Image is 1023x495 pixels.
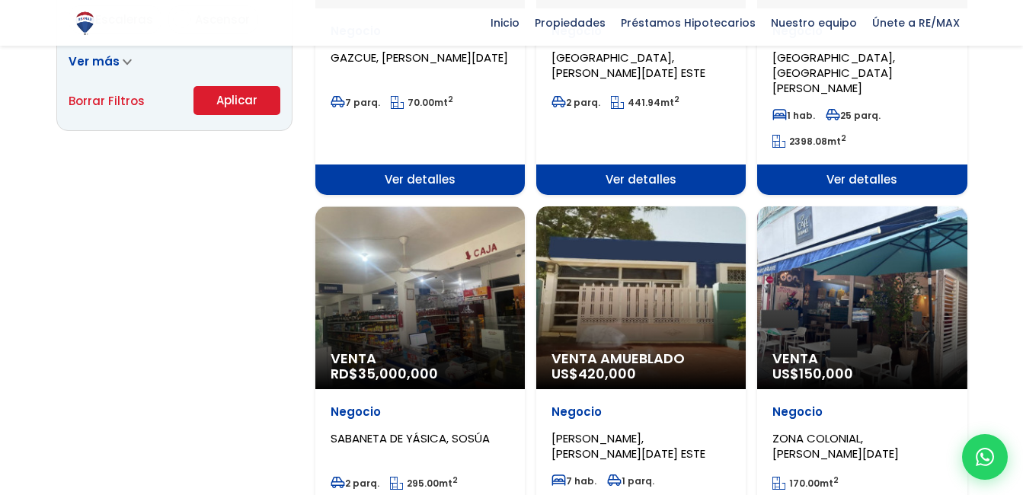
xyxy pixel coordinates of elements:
[408,96,434,109] span: 70.00
[193,86,280,115] button: Aplicar
[331,351,510,366] span: Venta
[331,477,379,490] span: 2 parq.
[772,404,951,420] p: Negocio
[763,11,865,34] span: Nuestro equipo
[551,351,730,366] span: Venta Amueblado
[551,430,705,461] span: [PERSON_NAME], [PERSON_NAME][DATE] ESTE
[331,96,380,109] span: 7 parq.
[789,477,820,490] span: 170.00
[607,474,654,487] span: 1 parq.
[452,474,458,486] sup: 2
[69,91,145,110] a: Borrar Filtros
[391,96,453,109] span: mt
[772,430,899,461] span: ZONA COLONIAL, [PERSON_NAME][DATE]
[826,109,881,122] span: 25 parq.
[448,94,453,105] sup: 2
[69,53,132,69] a: Ver más
[536,164,746,195] span: Ver detalles
[841,133,846,144] sup: 2
[551,474,596,487] span: 7 hab.
[551,96,600,109] span: 2 parq.
[551,404,730,420] p: Negocio
[611,96,679,109] span: mt
[551,49,705,81] span: [GEOGRAPHIC_DATA], [PERSON_NAME][DATE] ESTE
[833,474,839,486] sup: 2
[757,164,967,195] span: Ver detalles
[551,364,636,383] span: US$
[358,364,438,383] span: 35,000,000
[331,49,508,65] span: GAZCUE, [PERSON_NAME][DATE]
[772,49,895,96] span: [GEOGRAPHIC_DATA], [GEOGRAPHIC_DATA][PERSON_NAME]
[772,477,839,490] span: mt
[772,109,815,122] span: 1 hab.
[315,164,525,195] span: Ver detalles
[527,11,613,34] span: Propiedades
[628,96,660,109] span: 441.94
[674,94,679,105] sup: 2
[772,135,846,148] span: mt
[578,364,636,383] span: 420,000
[483,11,527,34] span: Inicio
[865,11,967,34] span: Únete a RE/MAX
[331,404,510,420] p: Negocio
[789,135,827,148] span: 2398.08
[613,11,763,34] span: Préstamos Hipotecarios
[799,364,853,383] span: 150,000
[331,430,490,446] span: SABANETA DE YÁSICA, SOSÚA
[407,477,439,490] span: 295.00
[390,477,458,490] span: mt
[72,10,98,37] img: Logo de REMAX
[69,53,120,69] span: Ver más
[331,364,438,383] span: RD$
[772,351,951,366] span: Venta
[772,364,853,383] span: US$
